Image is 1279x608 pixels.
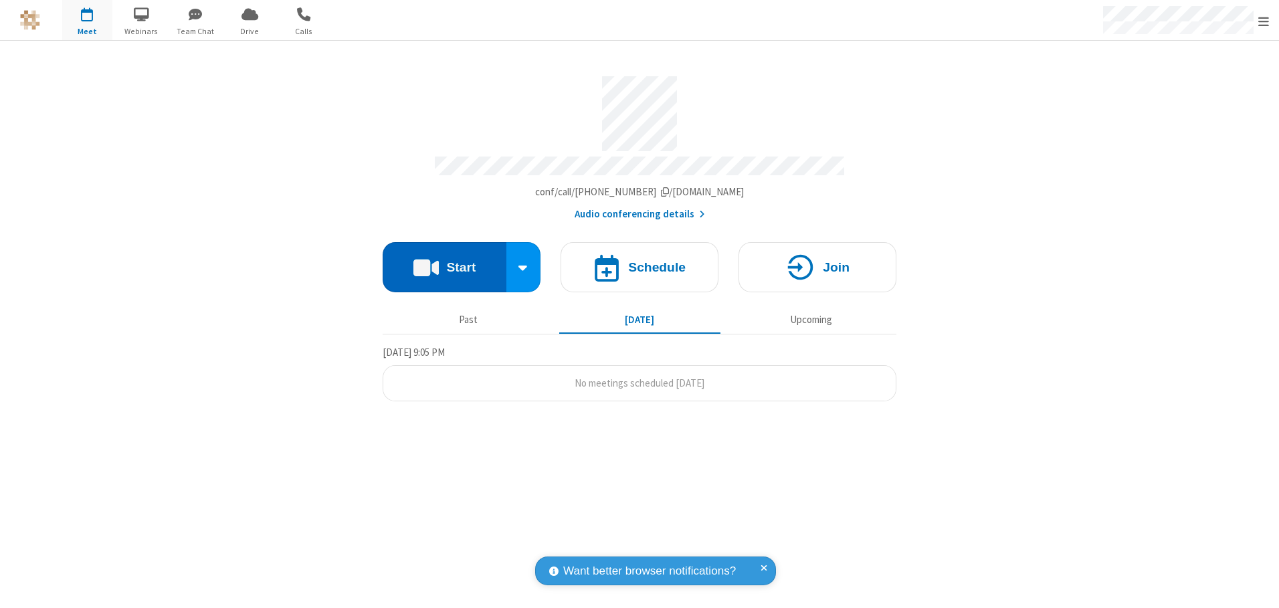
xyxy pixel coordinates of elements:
span: Meet [62,25,112,37]
button: Join [739,242,896,292]
section: Account details [383,66,896,222]
section: Today's Meetings [383,344,896,402]
h4: Join [823,261,850,274]
span: Copy my meeting room link [535,185,745,198]
span: Calls [279,25,329,37]
button: Upcoming [730,307,892,332]
span: No meetings scheduled [DATE] [575,377,704,389]
button: [DATE] [559,307,720,332]
h4: Schedule [628,261,686,274]
span: Want better browser notifications? [563,563,736,580]
span: Team Chat [171,25,221,37]
button: Start [383,242,506,292]
span: Webinars [116,25,167,37]
img: QA Selenium DO NOT DELETE OR CHANGE [20,10,40,30]
h4: Start [446,261,476,274]
button: Copy my meeting room linkCopy my meeting room link [535,185,745,200]
button: Audio conferencing details [575,207,705,222]
button: Schedule [561,242,718,292]
span: Drive [225,25,275,37]
div: Start conference options [506,242,541,292]
button: Past [388,307,549,332]
span: [DATE] 9:05 PM [383,346,445,359]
